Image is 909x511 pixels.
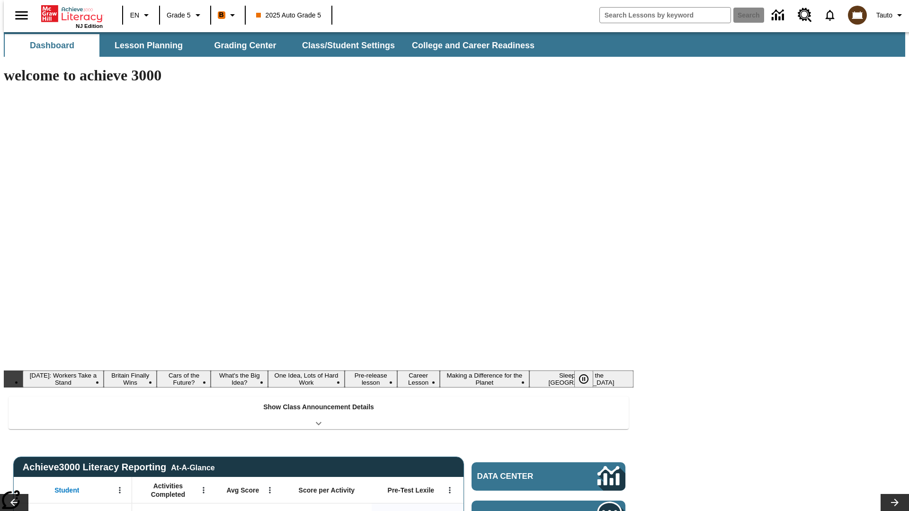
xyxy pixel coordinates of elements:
button: Slide 7 Career Lesson [397,370,440,388]
p: Show Class Announcement Details [263,402,374,412]
button: Open Menu [113,483,127,497]
span: B [219,9,224,21]
button: Grading Center [198,34,293,57]
button: Slide 1 Labor Day: Workers Take a Stand [23,370,104,388]
a: Data Center [472,462,625,491]
button: Slide 9 Sleepless in the Animal Kingdom [529,370,633,388]
button: Slide 8 Making a Difference for the Planet [440,370,529,388]
button: Pause [574,370,593,388]
button: Language: EN, Select a language [126,7,156,24]
button: Grade: Grade 5, Select a grade [163,7,207,24]
span: Achieve3000 Literacy Reporting [23,462,215,473]
button: Slide 4 What's the Big Idea? [211,370,268,388]
span: Student [54,486,79,494]
div: At-A-Glance [171,462,214,472]
span: NJ Edition [76,23,103,29]
button: Lesson Planning [101,34,196,57]
div: Home [41,3,103,29]
div: Pause [574,370,603,388]
span: 2025 Auto Grade 5 [256,10,321,20]
div: Show Class Announcement Details [9,396,629,429]
button: Open Menu [196,483,211,497]
button: Profile/Settings [873,7,909,24]
button: College and Career Readiness [404,34,542,57]
input: search field [600,8,731,23]
button: Slide 5 One Idea, Lots of Hard Work [268,370,345,388]
span: EN [130,10,139,20]
span: Tauto [876,10,892,20]
a: Home [41,4,103,23]
span: Grade 5 [167,10,191,20]
button: Select a new avatar [842,3,873,27]
span: Pre-Test Lexile [388,486,435,494]
button: Open Menu [443,483,457,497]
a: Data Center [766,2,792,28]
button: Slide 2 Britain Finally Wins [104,370,157,388]
div: SubNavbar [4,34,543,57]
div: SubNavbar [4,32,905,57]
span: Data Center [477,472,566,481]
button: Slide 6 Pre-release lesson [345,370,397,388]
img: avatar image [848,6,867,25]
span: Score per Activity [299,486,355,494]
button: Class/Student Settings [294,34,402,57]
button: Lesson carousel, Next [881,494,909,511]
button: Slide 3 Cars of the Future? [157,370,211,388]
button: Dashboard [5,34,99,57]
span: Avg Score [226,486,259,494]
button: Open side menu [8,1,36,29]
span: Activities Completed [137,482,199,499]
h1: welcome to achieve 3000 [4,67,633,84]
a: Resource Center, Will open in new tab [792,2,818,28]
a: Notifications [818,3,842,27]
button: Boost Class color is orange. Change class color [214,7,242,24]
button: Open Menu [263,483,277,497]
